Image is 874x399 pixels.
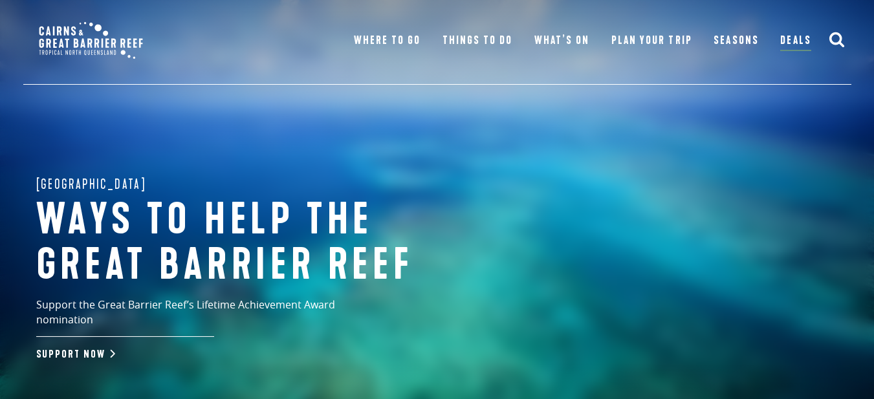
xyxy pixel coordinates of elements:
[30,13,152,68] img: CGBR-TNQ_dual-logo.svg
[780,32,811,51] a: Deals
[36,348,113,361] a: Support Now
[611,32,692,50] a: Plan Your Trip
[714,32,758,50] a: Seasons
[36,174,147,195] span: [GEOGRAPHIC_DATA]
[442,32,512,50] a: Things To Do
[36,297,392,337] p: Support the Great Barrier Reef’s Lifetime Achievement Award nomination
[534,32,589,50] a: What’s On
[36,198,463,288] h1: Ways to help the great barrier reef
[354,32,421,50] a: Where To Go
